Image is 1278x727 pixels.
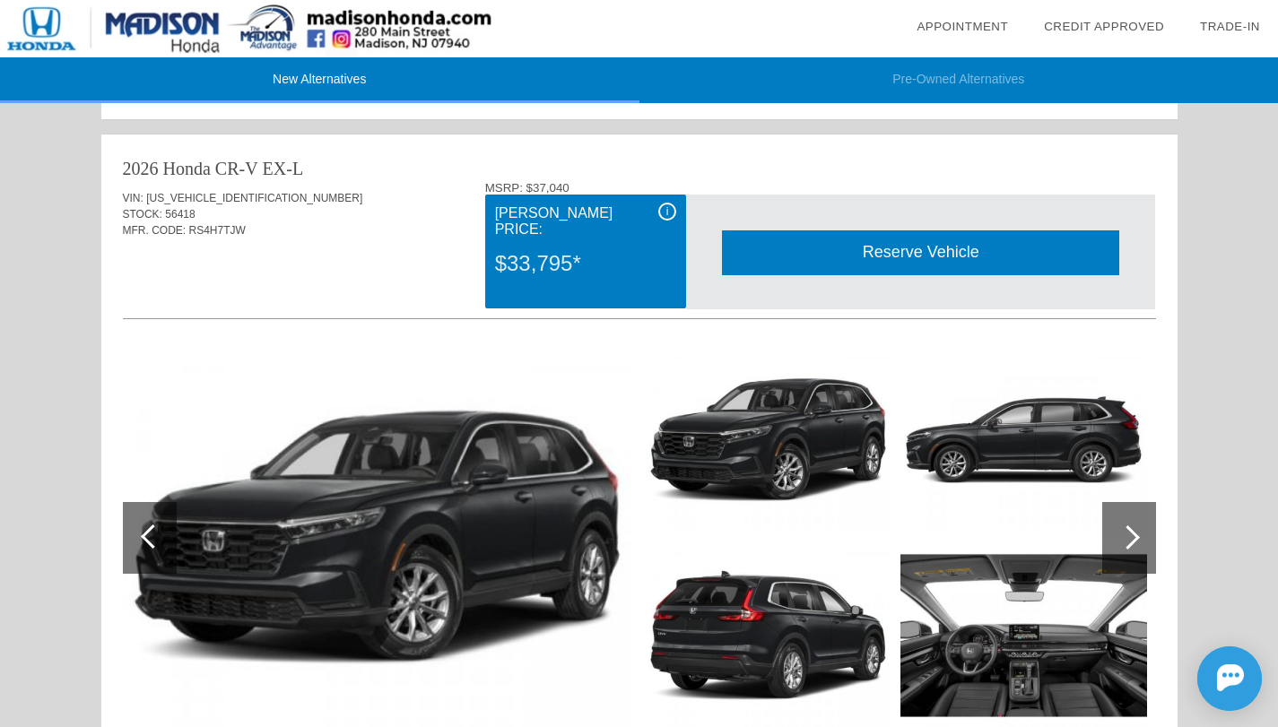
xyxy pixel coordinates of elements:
img: image.aspx [645,348,891,532]
a: Credit Approved [1044,20,1164,33]
div: EX-L [263,156,304,181]
a: Appointment [917,20,1008,33]
span: STOCK: [123,208,162,221]
div: Quoted on [DATE] 10:57:39 PM [123,265,1156,294]
img: image.aspx [900,348,1147,532]
div: i [658,203,676,221]
div: MSRP: $37,040 [485,181,1156,195]
span: MFR. CODE: [123,224,187,237]
span: VIN: [123,192,143,204]
span: RS4H7TJW [189,224,246,237]
a: Trade-In [1200,20,1260,33]
span: 56418 [165,208,195,221]
span: [US_VEHICLE_IDENTIFICATION_NUMBER] [146,192,362,204]
div: [PERSON_NAME] Price: [495,203,676,240]
div: $33,795* [495,240,676,287]
iframe: Chat Assistance [1117,630,1278,727]
div: 2026 Honda CR-V [123,156,258,181]
div: Reserve Vehicle [722,230,1119,274]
